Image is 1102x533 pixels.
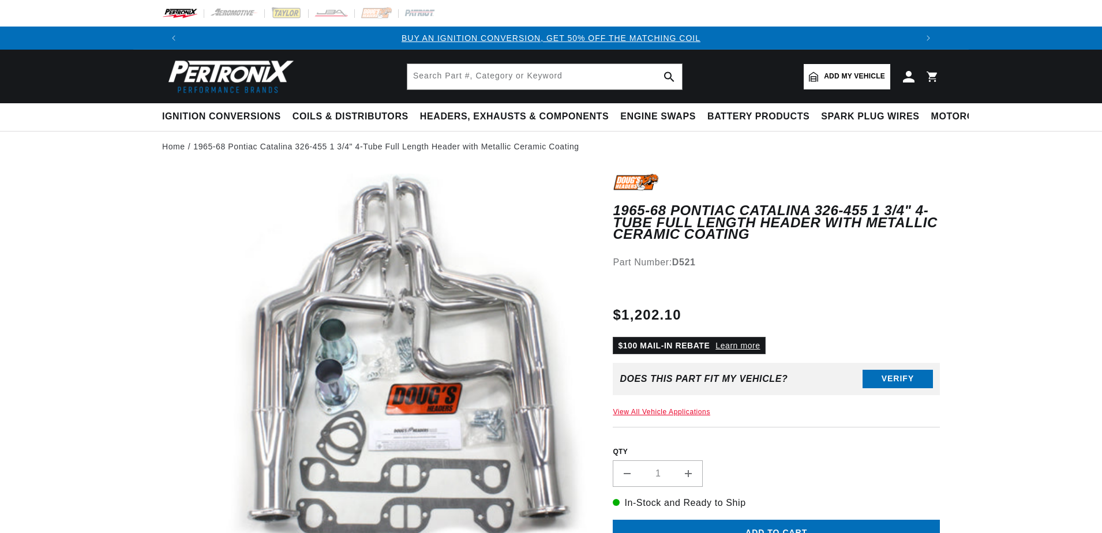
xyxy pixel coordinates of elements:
summary: Motorcycle [925,103,1006,130]
summary: Ignition Conversions [162,103,287,130]
span: Coils & Distributors [293,111,408,123]
summary: Spark Plug Wires [815,103,925,130]
summary: Battery Products [702,103,815,130]
nav: breadcrumbs [162,140,940,153]
span: Headers, Exhausts & Components [420,111,609,123]
span: Engine Swaps [620,111,696,123]
span: Motorcycle [931,111,1000,123]
button: Verify [863,370,933,388]
span: $1,202.10 [613,305,681,325]
summary: Coils & Distributors [287,103,414,130]
button: Translation missing: en.sections.announcements.next_announcement [917,27,940,50]
span: Add my vehicle [824,71,885,82]
summary: Headers, Exhausts & Components [414,103,614,130]
h1: 1965-68 Pontiac Catalina 326-455 1 3/4" 4-Tube Full Length Header with Metallic Ceramic Coating [613,205,940,240]
div: 1 of 3 [185,32,917,44]
span: Battery Products [707,111,809,123]
div: Part Number: [613,255,940,270]
strong: D521 [672,257,696,267]
span: Spark Plug Wires [821,111,919,123]
button: search button [657,64,682,89]
a: View All Vehicle Applications [613,408,710,416]
summary: Engine Swaps [614,103,702,130]
div: Announcement [185,32,917,44]
a: Home [162,140,185,153]
label: QTY [613,447,940,457]
button: Translation missing: en.sections.announcements.previous_announcement [162,27,185,50]
a: Learn more [715,341,760,350]
p: $100 MAIL-IN REBATE [613,337,765,354]
slideshow-component: Translation missing: en.sections.announcements.announcement_bar [133,27,969,50]
div: Does This part fit My vehicle? [620,374,788,384]
a: 1965-68 Pontiac Catalina 326-455 1 3/4" 4-Tube Full Length Header with Metallic Ceramic Coating [193,140,579,153]
input: Search Part #, Category or Keyword [407,64,682,89]
span: Ignition Conversions [162,111,281,123]
a: BUY AN IGNITION CONVERSION, GET 50% OFF THE MATCHING COIL [402,33,700,43]
a: Add my vehicle [804,64,890,89]
img: Pertronix [162,57,295,96]
p: In-Stock and Ready to Ship [613,496,940,511]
